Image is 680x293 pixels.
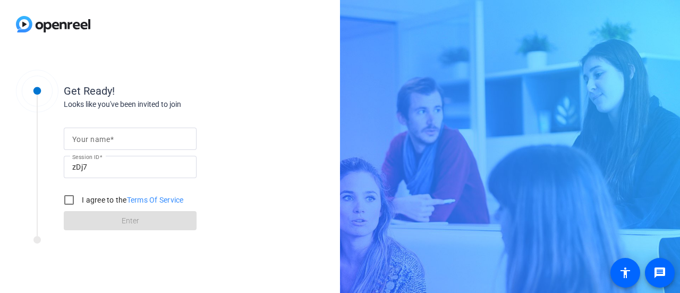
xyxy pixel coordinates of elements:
[653,266,666,279] mat-icon: message
[80,195,184,205] label: I agree to the
[72,154,99,160] mat-label: Session ID
[619,266,632,279] mat-icon: accessibility
[64,99,276,110] div: Looks like you've been invited to join
[127,196,184,204] a: Terms Of Service
[72,135,110,144] mat-label: Your name
[64,83,276,99] div: Get Ready!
